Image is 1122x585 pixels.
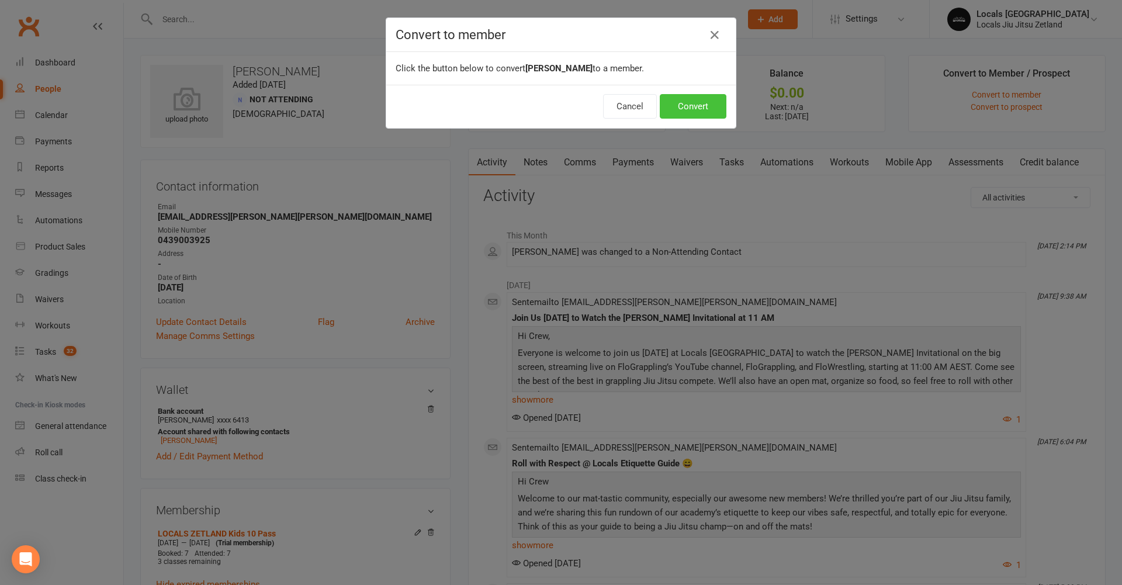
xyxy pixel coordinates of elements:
h4: Convert to member [396,27,726,42]
button: Cancel [603,94,657,119]
button: Convert [660,94,726,119]
b: [PERSON_NAME] [525,63,593,74]
div: Open Intercom Messenger [12,545,40,573]
button: Close [705,26,724,44]
div: Click the button below to convert to a member. [386,52,736,85]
